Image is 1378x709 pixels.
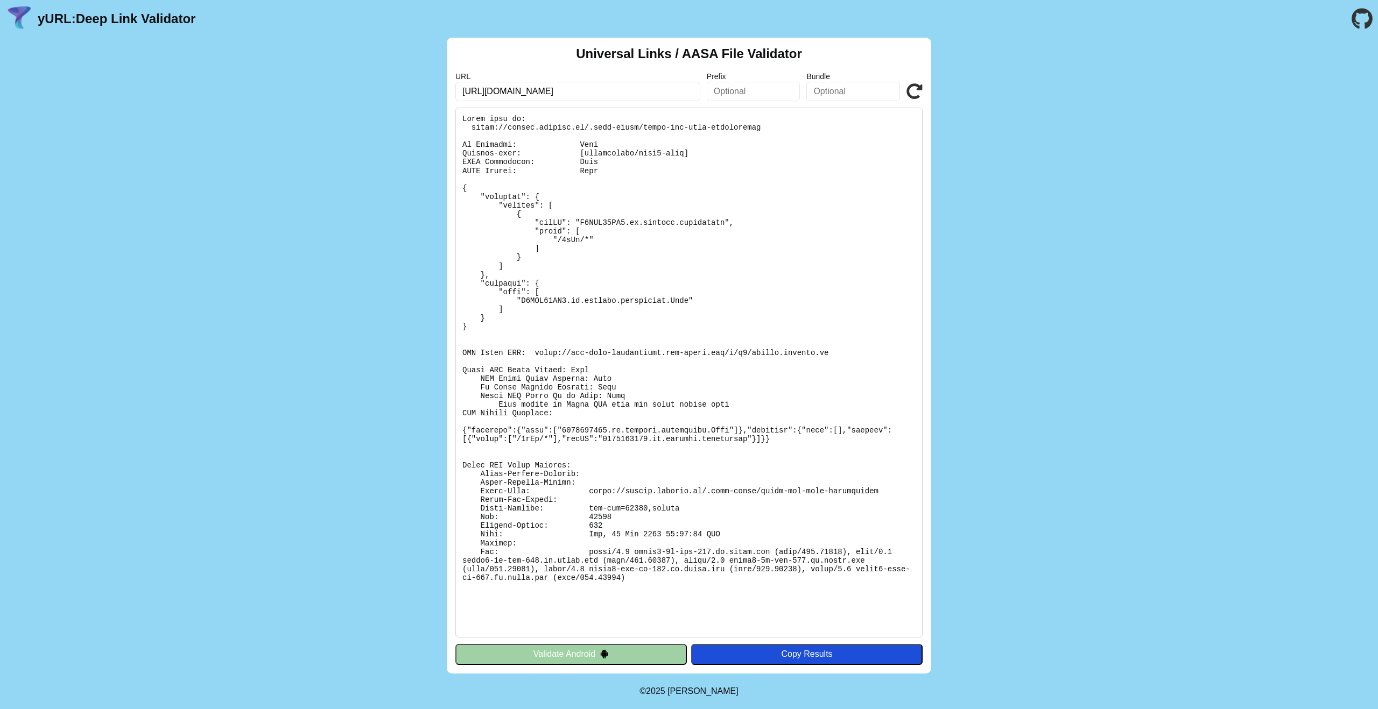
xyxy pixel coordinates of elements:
[38,11,195,26] a: yURL:Deep Link Validator
[806,82,900,101] input: Optional
[455,644,687,664] button: Validate Android
[600,649,609,658] img: droidIcon.svg
[576,46,802,61] h2: Universal Links / AASA File Validator
[697,649,917,659] div: Copy Results
[455,108,923,637] pre: Lorem ipsu do: sitam://consec.adipisc.el/.sedd-eiusm/tempo-inc-utla-etdoloremag Al Enimadmi: Veni...
[5,5,33,33] img: yURL Logo
[667,686,739,696] a: Michael Ibragimchayev's Personal Site
[806,72,900,81] label: Bundle
[455,72,700,81] label: URL
[646,686,665,696] span: 2025
[639,673,738,709] footer: ©
[707,72,800,81] label: Prefix
[455,82,700,101] input: Required
[691,644,923,664] button: Copy Results
[707,82,800,101] input: Optional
